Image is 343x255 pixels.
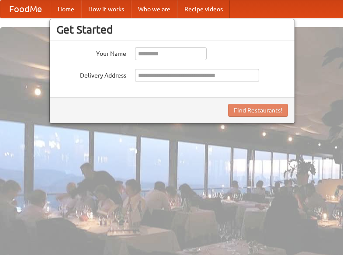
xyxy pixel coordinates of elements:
[56,23,288,36] h3: Get Started
[56,69,126,80] label: Delivery Address
[81,0,131,18] a: How it works
[177,0,230,18] a: Recipe videos
[131,0,177,18] a: Who we are
[228,104,288,117] button: Find Restaurants!
[56,47,126,58] label: Your Name
[51,0,81,18] a: Home
[0,0,51,18] a: FoodMe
